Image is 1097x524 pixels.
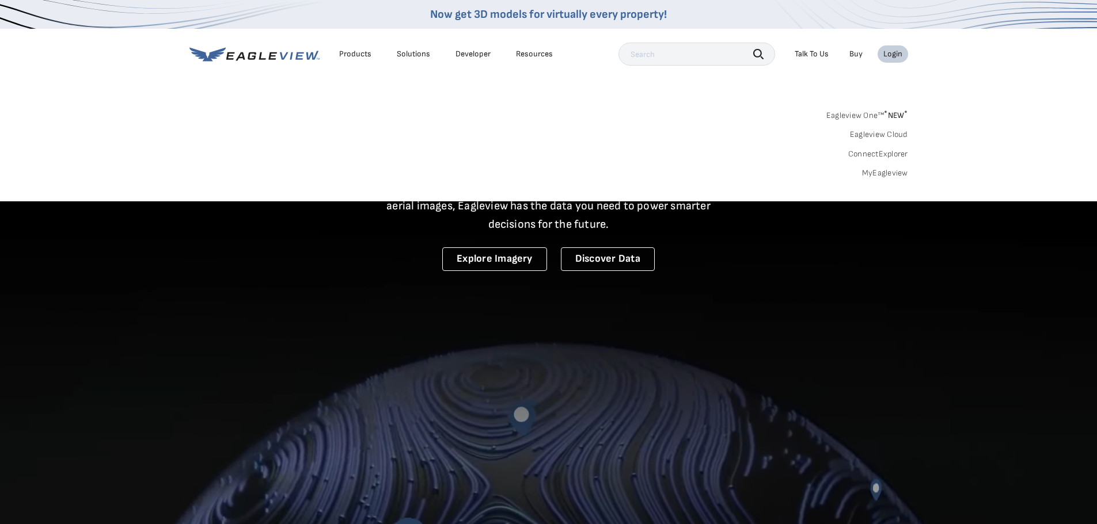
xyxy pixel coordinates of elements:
[516,49,553,59] div: Resources
[862,168,908,178] a: MyEagleview
[373,178,725,234] p: A new era starts here. Built on more than 3.5 billion high-resolution aerial images, Eagleview ha...
[561,247,655,271] a: Discover Data
[849,49,863,59] a: Buy
[884,110,908,120] span: NEW
[795,49,829,59] div: Talk To Us
[455,49,491,59] a: Developer
[826,107,908,120] a: Eagleview One™*NEW*
[397,49,430,59] div: Solutions
[848,149,908,159] a: ConnectExplorer
[442,247,547,271] a: Explore Imagery
[883,49,902,59] div: Login
[430,7,667,21] a: Now get 3D models for virtually every property!
[339,49,371,59] div: Products
[850,129,908,140] a: Eagleview Cloud
[618,43,775,66] input: Search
